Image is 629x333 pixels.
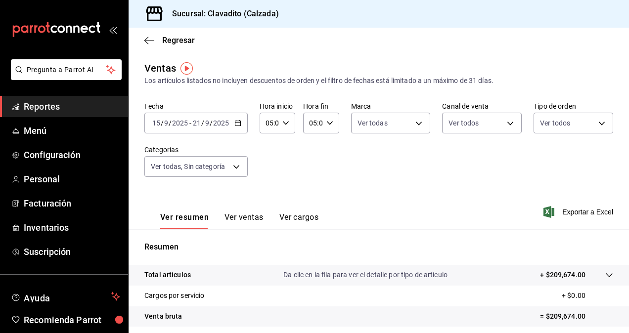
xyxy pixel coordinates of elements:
[144,270,191,280] p: Total artículos
[205,119,210,127] input: --
[540,311,613,322] p: = $209,674.00
[24,313,120,327] span: Recomienda Parrot
[109,26,117,34] button: open_drawer_menu
[24,172,120,186] span: Personal
[442,103,522,110] label: Canal de venta
[152,119,161,127] input: --
[201,119,204,127] span: /
[283,270,448,280] p: Da clic en la fila para ver el detalle por tipo de artículo
[172,119,188,127] input: ----
[449,118,479,128] span: Ver todos
[24,221,120,234] span: Inventarios
[24,245,120,258] span: Suscripción
[27,65,106,75] span: Pregunta a Parrot AI
[189,119,191,127] span: -
[192,119,201,127] input: --
[358,118,388,128] span: Ver todas
[164,8,279,20] h3: Sucursal: Clavadito (Calzada)
[144,76,613,86] div: Los artículos listados no incluyen descuentos de orden y el filtro de fechas está limitado a un m...
[351,103,431,110] label: Marca
[279,212,319,229] button: Ver cargos
[540,270,585,280] p: + $209,674.00
[169,119,172,127] span: /
[144,291,205,301] p: Cargos por servicio
[160,212,209,229] button: Ver resumen
[144,61,176,76] div: Ventas
[545,206,613,218] button: Exportar a Excel
[534,103,613,110] label: Tipo de orden
[11,59,122,80] button: Pregunta a Parrot AI
[24,148,120,162] span: Configuración
[24,100,120,113] span: Reportes
[144,103,248,110] label: Fecha
[562,291,613,301] p: + $0.00
[210,119,213,127] span: /
[260,103,295,110] label: Hora inicio
[164,119,169,127] input: --
[144,311,182,322] p: Venta bruta
[160,212,318,229] div: navigation tabs
[540,118,570,128] span: Ver todos
[24,124,120,137] span: Menú
[161,119,164,127] span: /
[225,212,264,229] button: Ver ventas
[24,197,120,210] span: Facturación
[24,291,107,302] span: Ayuda
[180,62,193,75] img: Tooltip marker
[144,241,613,253] p: Resumen
[303,103,339,110] label: Hora fin
[213,119,229,127] input: ----
[7,72,122,82] a: Pregunta a Parrot AI
[162,36,195,45] span: Regresar
[144,36,195,45] button: Regresar
[144,146,248,153] label: Categorías
[151,162,225,171] span: Ver todas, Sin categoría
